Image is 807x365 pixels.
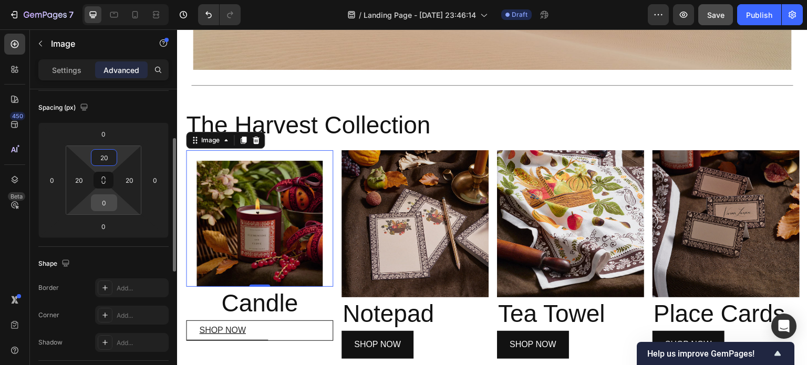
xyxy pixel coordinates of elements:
[364,9,476,20] span: Landing Page - [DATE] 23:46:14
[746,9,772,20] div: Publish
[69,8,74,21] p: 7
[104,65,139,76] p: Advanced
[94,195,115,211] input: 0px
[737,4,781,25] button: Publish
[38,310,59,320] div: Corner
[512,10,527,19] span: Draft
[71,172,87,188] input: 20px
[8,192,25,201] div: Beta
[52,65,81,76] p: Settings
[10,112,25,120] div: 450
[38,101,90,115] div: Spacing (px)
[475,268,623,301] h2: Place Cards
[177,308,224,323] p: SHOP NOW
[93,126,114,142] input: 0
[359,9,361,20] span: /
[38,283,59,293] div: Border
[198,4,241,25] div: Undo/Redo
[38,257,72,271] div: Shape
[117,311,166,320] div: Add...
[647,347,784,360] button: Show survey - Help us improve GemPages!
[333,308,379,323] p: SHOP NOW
[488,308,535,323] p: SHOP NOW
[320,268,467,301] h2: Tea Towel
[4,4,78,25] button: 7
[698,4,733,25] button: Save
[707,11,725,19] span: Save
[320,121,467,268] img: gempages_566748255581373349-8f98036e-253d-446a-87ed-d5c8dc973d65.webp
[93,218,114,234] input: 0
[177,29,807,365] iframe: Design area
[44,172,60,188] input: 0
[94,150,115,165] input: 20
[147,172,163,188] input: 0
[771,314,796,339] div: Open Intercom Messenger
[121,172,137,188] input: 20px
[647,349,771,359] span: Help us improve GemPages!
[475,121,623,268] img: gempages_566748255581373349-78ec50c4-fc40-467d-a2ca-8445b3c73f5f.jpg
[51,37,140,50] p: Image
[38,338,63,347] div: Shadow
[475,301,547,329] button: <p>SHOP NOW</p>
[117,338,166,348] div: Add...
[320,301,392,329] button: <p>SHOP NOW</p>
[117,284,166,293] div: Add...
